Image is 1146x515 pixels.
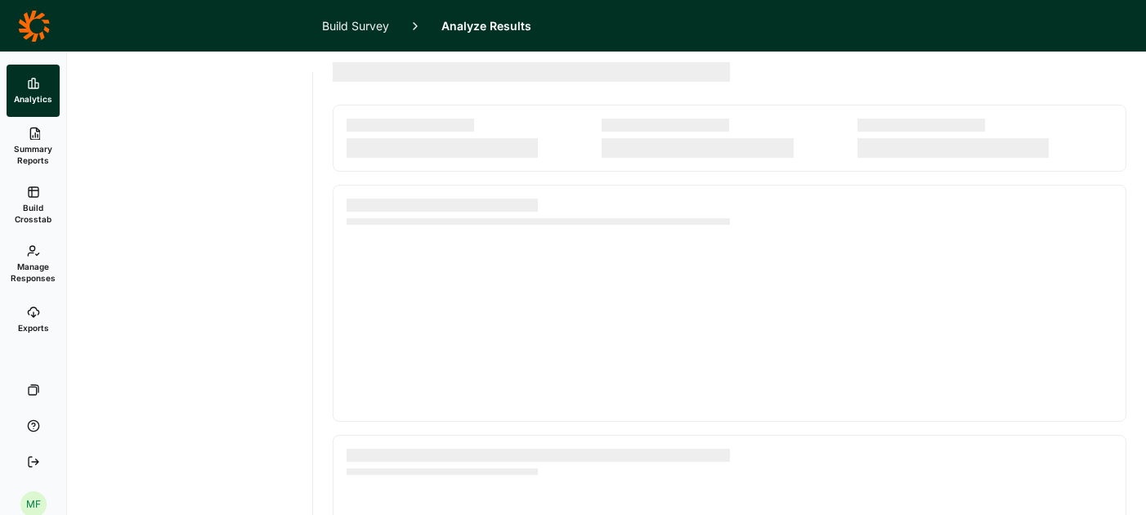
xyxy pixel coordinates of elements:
a: Summary Reports [7,117,60,176]
span: Manage Responses [11,261,56,284]
a: Exports [7,293,60,346]
a: Manage Responses [7,235,60,293]
span: Exports [18,322,49,334]
span: Build Crosstab [13,202,53,225]
span: Analytics [14,93,52,105]
span: Summary Reports [13,143,53,166]
a: Analytics [7,65,60,117]
a: Build Crosstab [7,176,60,235]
